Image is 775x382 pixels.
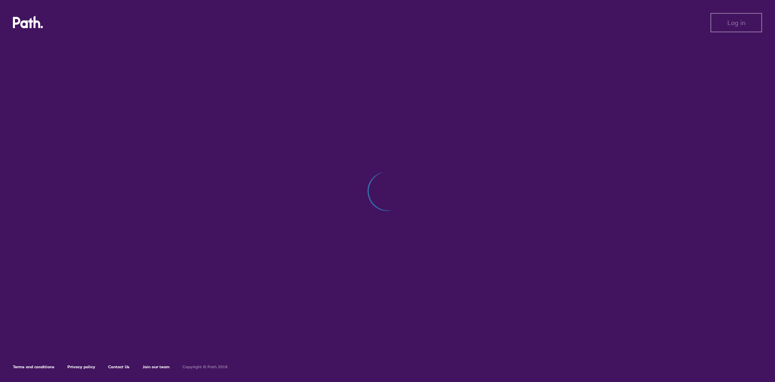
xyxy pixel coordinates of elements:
a: Contact Us [108,364,130,369]
a: Join our team [142,364,170,369]
h6: Copyright © Path 2018 [182,365,228,369]
a: Terms and conditions [13,364,54,369]
span: Log in [727,19,746,26]
button: Log in [710,13,762,32]
a: Privacy policy [67,364,95,369]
